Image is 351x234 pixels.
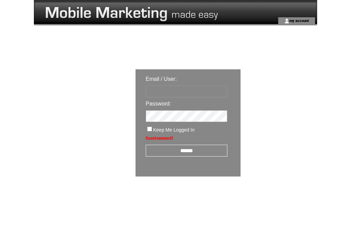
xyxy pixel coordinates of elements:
[284,18,289,24] img: account_icon.gif
[146,101,171,107] span: Password:
[289,18,309,23] a: my account
[146,76,177,82] span: Email / User:
[260,193,294,202] img: transparent.png
[153,127,194,133] span: Keep Me Logged In
[146,136,173,140] a: Forgot password?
